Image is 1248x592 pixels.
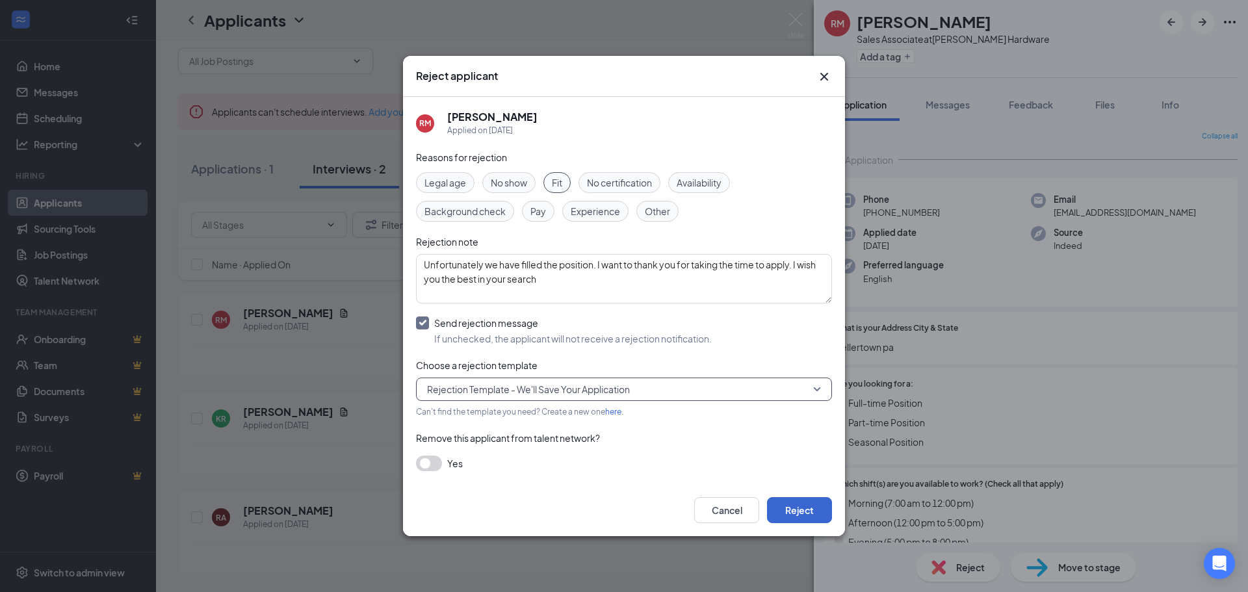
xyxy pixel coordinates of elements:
div: Open Intercom Messenger [1204,548,1235,579]
span: Pay [530,204,546,218]
span: Choose a rejection template [416,359,538,371]
h5: [PERSON_NAME] [447,110,538,124]
span: Reasons for rejection [416,151,507,163]
h3: Reject applicant [416,69,498,83]
span: Remove this applicant from talent network? [416,432,600,444]
span: Other [645,204,670,218]
span: Yes [447,456,463,471]
span: Legal age [424,175,466,190]
span: No show [491,175,527,190]
svg: Cross [816,69,832,84]
button: Close [816,69,832,84]
div: RM [419,118,431,129]
span: Can't find the template you need? Create a new one . [416,407,623,417]
span: Rejection note [416,236,478,248]
span: No certification [587,175,652,190]
span: Fit [552,175,562,190]
div: Applied on [DATE] [447,124,538,137]
span: Experience [571,204,620,218]
textarea: Unfortunately we have filled the position. I want to thank you for taking the time to apply. I wi... [416,254,832,303]
span: Availability [677,175,721,190]
span: Background check [424,204,506,218]
button: Cancel [694,497,759,523]
a: here [605,407,621,417]
span: Rejection Template - We'll Save Your Application [427,380,630,399]
button: Reject [767,497,832,523]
